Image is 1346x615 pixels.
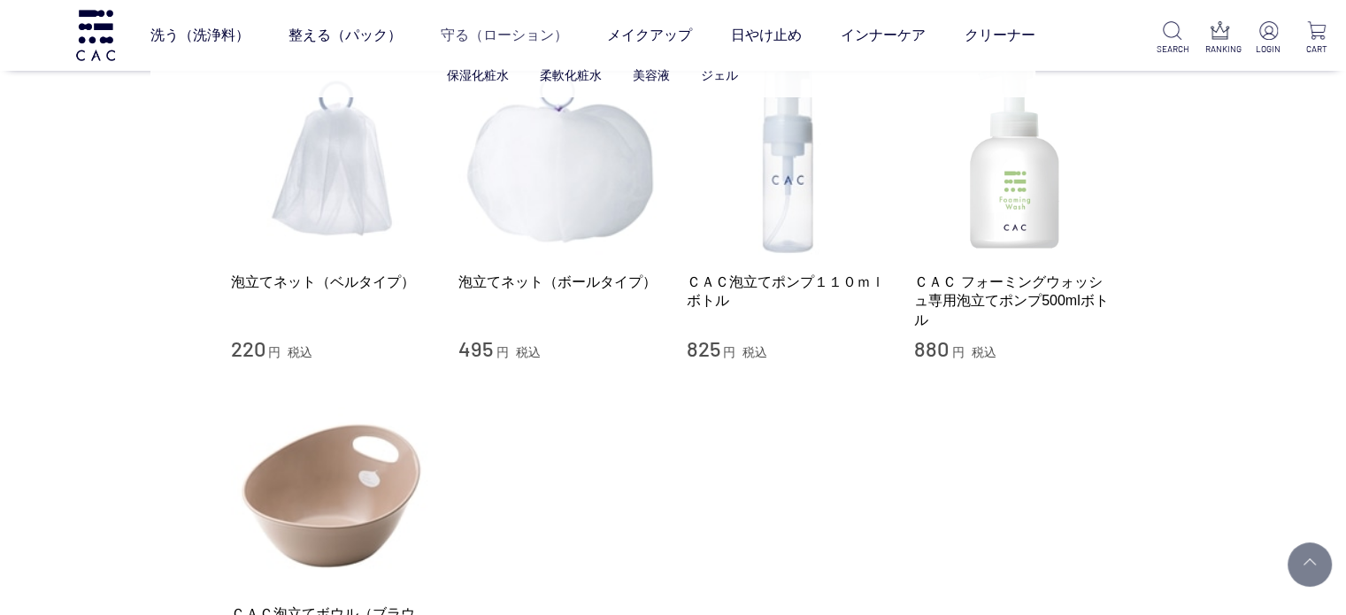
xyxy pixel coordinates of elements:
a: 美容液 [633,68,670,82]
span: 495 [458,335,493,361]
p: SEARCH [1157,42,1188,56]
span: 円 [268,345,281,359]
p: LOGIN [1253,42,1284,56]
img: 泡立てネット（ボールタイプ） [458,58,660,259]
a: 整える（パック） [288,11,402,60]
a: SEARCH [1157,21,1188,56]
p: CART [1301,42,1332,56]
span: 円 [952,345,965,359]
a: LOGIN [1253,21,1284,56]
span: 税込 [742,345,767,359]
a: ジェル [701,68,738,82]
a: 洗う（洗浄料） [150,11,250,60]
span: 円 [496,345,509,359]
a: 泡立てネット（ボールタイプ） [458,273,660,291]
a: CART [1301,21,1332,56]
a: RANKING [1205,21,1236,56]
span: 税込 [516,345,541,359]
img: 泡立てネット（ベルタイプ） [231,58,433,259]
a: インナーケア [841,11,926,60]
a: 柔軟化粧水 [540,68,602,82]
a: 保湿化粧水 [447,68,509,82]
p: RANKING [1205,42,1236,56]
img: ＣＡＣ泡立てボウル（ブラウン） [231,389,433,591]
a: メイクアップ [607,11,692,60]
img: ＣＡＣ泡立てポンプ１１０ｍｌボトル [687,58,888,259]
img: logo [73,10,118,60]
img: ＣＡＣ フォーミングウォッシュ専用泡立てポンプ500mlボトル [914,58,1116,259]
a: ＣＡＣ フォーミングウォッシュ専用泡立てポンプ500mlボトル [914,273,1116,329]
span: 220 [231,335,265,361]
a: 日やけ止め [731,11,802,60]
a: 守る（ローション） [441,11,568,60]
span: 税込 [972,345,996,359]
span: 880 [914,335,949,361]
a: クリーナー [965,11,1035,60]
a: ＣＡＣ泡立てポンプ１１０ｍｌボトル [687,273,888,311]
span: 825 [687,335,720,361]
span: 円 [723,345,735,359]
span: 税込 [288,345,312,359]
a: 泡立てネット（ベルタイプ） [231,273,433,291]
